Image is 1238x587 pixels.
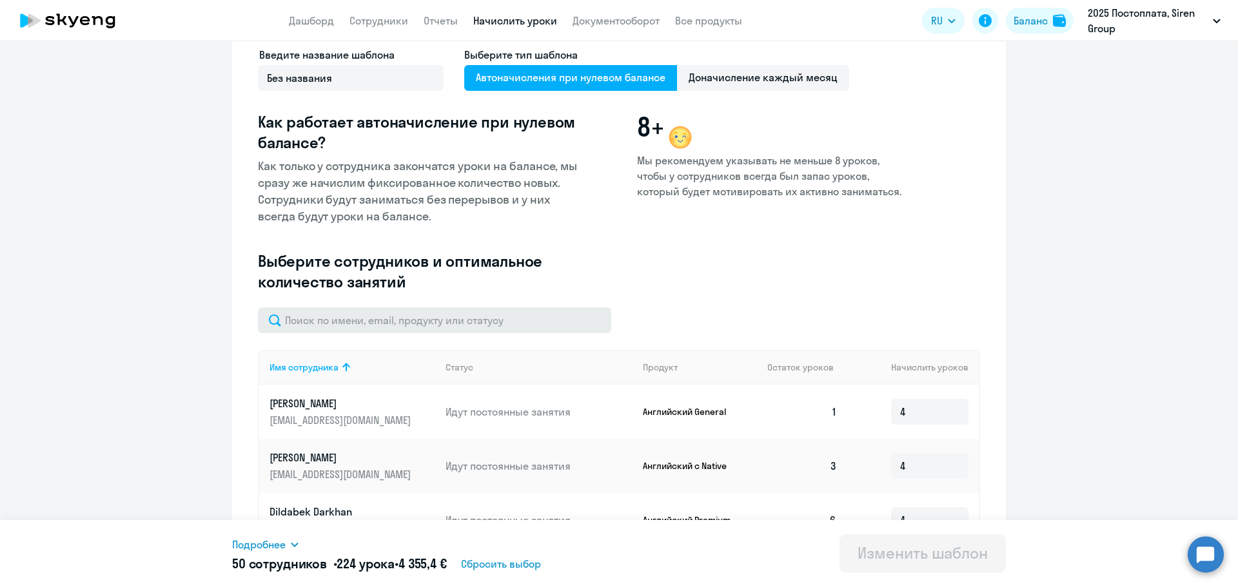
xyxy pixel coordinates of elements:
[270,413,414,427] p: [EMAIL_ADDRESS][DOMAIN_NAME]
[232,537,286,552] span: Подробнее
[464,65,677,91] span: Автоначисления при нулевом балансе
[1081,5,1227,36] button: 2025 Постоплата, Siren Group
[1006,8,1074,34] button: Балансbalance
[446,405,633,419] p: Идут постоянные занятия
[677,65,849,91] span: Доначисление каждый месяц
[643,361,758,373] div: Продукт
[398,555,447,572] span: 4 355,4 €
[232,555,447,573] h5: 50 сотрудников • •
[446,361,473,373] div: Статус
[1088,5,1208,36] p: 2025 Постоплата, Siren Group
[573,14,660,27] a: Документооборот
[643,361,678,373] div: Продукт
[270,505,414,519] p: Dildabek Darkhan
[1053,14,1066,27] img: balance
[258,251,584,292] h3: Выберите сотрудников и оптимальное количество занятий
[270,396,414,410] p: [PERSON_NAME]
[931,13,943,28] span: RU
[643,514,740,526] p: Английский Premium
[767,361,847,373] div: Остаток уроков
[1014,13,1048,28] div: Баланс
[757,439,847,493] td: 3
[858,543,988,563] div: Изменить шаблон
[270,361,339,373] div: Имя сотрудника
[270,450,435,481] a: [PERSON_NAME][EMAIL_ADDRESS][DOMAIN_NAME]
[922,8,965,34] button: RU
[446,513,633,527] p: Идут постоянные занятия
[446,361,633,373] div: Статус
[446,459,633,473] p: Идут постоянные занятия
[270,450,414,465] p: [PERSON_NAME]
[461,556,541,572] span: Сбросить выбор
[258,307,611,333] input: Поиск по имени, email, продукту или статусу
[665,122,696,153] img: wink
[637,111,664,142] span: 8+
[473,14,557,27] a: Начислить уроки
[847,350,979,385] th: Начислить уроков
[337,555,395,572] span: 224 урока
[840,534,1006,573] button: Изменить шаблон
[258,65,444,91] input: Без названия
[270,505,435,535] a: Dildabek Darkhan[EMAIL_ADDRESS][DOMAIN_NAME]
[258,158,584,225] p: Как только у сотрудника закончатся уроки на балансе, мы сразу же начислим фиксированное количеств...
[259,48,395,61] span: Введите название шаблона
[270,361,435,373] div: Имя сотрудника
[270,467,414,481] p: [EMAIL_ADDRESS][DOMAIN_NAME]
[464,47,849,63] h4: Выберите тип шаблона
[289,14,334,27] a: Дашборд
[643,406,740,418] p: Английский General
[258,111,584,153] h3: Как работает автоначисление при нулевом балансе?
[675,14,742,27] a: Все продукты
[643,460,740,472] p: Английский с Native
[270,396,435,427] a: [PERSON_NAME][EMAIL_ADDRESS][DOMAIN_NAME]
[757,493,847,547] td: 6
[767,361,834,373] span: Остаток уроков
[637,153,903,199] p: Мы рекомендуем указывать не меньше 8 уроков, чтобы у сотрудников всегда был запас уроков, который...
[757,385,847,439] td: 1
[424,14,458,27] a: Отчеты
[349,14,408,27] a: Сотрудники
